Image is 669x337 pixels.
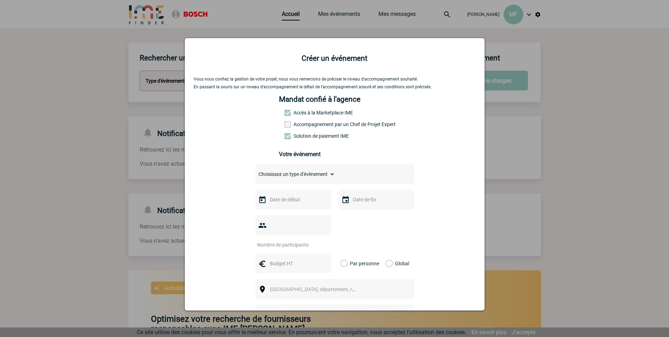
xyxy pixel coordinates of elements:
p: En passant la souris sur un niveau d’accompagnement le détail de l’accompagnement assuré et ses c... [194,84,476,89]
input: Budget HT [268,259,317,268]
label: Accès à la Marketplace IME [285,110,316,116]
label: Par personne [340,254,348,273]
span: [GEOGRAPHIC_DATA], département, région... [270,286,368,292]
p: Vous nous confiez la gestion de votre projet, nous vous remercions de préciser le niveau d’accomp... [194,77,476,82]
input: Nom de l'événement [255,310,395,319]
h3: Votre événement [279,151,390,158]
input: Date de fin [351,195,400,204]
label: Prestation payante [285,122,316,127]
input: Nombre de participants [255,240,322,249]
label: Conformité aux process achat client, Prise en charge de la facturation, Mutualisation de plusieur... [285,133,316,139]
h4: Mandat confié à l'agence [279,95,360,104]
h2: Créer un événement [194,54,476,63]
input: Date de début [268,195,317,204]
label: Global [385,254,390,273]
